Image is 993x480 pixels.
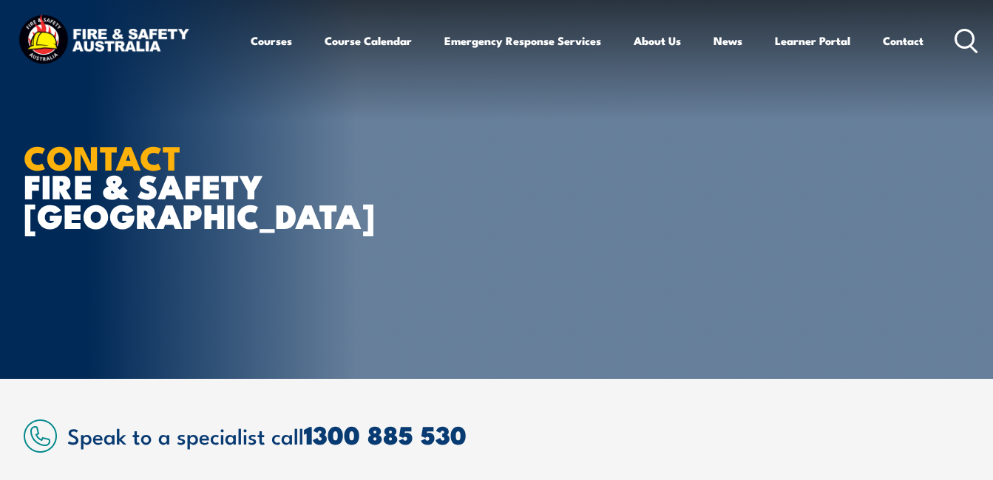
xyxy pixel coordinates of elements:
a: About Us [634,23,681,58]
a: Course Calendar [325,23,412,58]
a: Contact [883,23,923,58]
a: 1300 885 530 [304,414,467,453]
a: News [714,23,742,58]
strong: CONTACT [24,131,181,182]
a: Learner Portal [775,23,850,58]
h1: FIRE & SAFETY [GEOGRAPHIC_DATA] [24,142,389,228]
a: Courses [251,23,292,58]
h2: Speak to a specialist call [67,421,970,448]
a: Emergency Response Services [444,23,601,58]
